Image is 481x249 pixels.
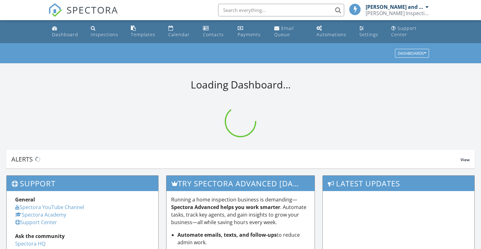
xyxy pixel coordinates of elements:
div: Dashboard [52,31,78,37]
a: Spectora HQ [15,240,45,247]
a: Spectora Academy [15,211,66,218]
strong: Spectora Advanced helps you work smarter [171,204,280,211]
h3: Latest Updates [323,176,474,191]
h3: Support [7,176,158,191]
a: Dashboard [49,23,84,41]
strong: Automate emails, texts, and follow-ups [177,231,277,238]
input: Search everything... [218,4,344,16]
div: Dashboards [398,51,426,56]
a: Email Queue [272,23,309,41]
div: Calendar [168,31,190,37]
span: View [461,157,470,162]
a: Support Center [389,23,432,41]
div: [PERSON_NAME] and [PERSON_NAME] [366,4,424,10]
div: DeBoer Inspection Services, LLC [366,10,429,16]
a: Calendar [166,23,195,41]
div: Automations [316,31,346,37]
div: Support Center [391,25,417,37]
li: to reduce admin work. [177,231,310,246]
a: Payments [235,23,267,41]
a: Automations (Basic) [314,23,351,41]
div: Inspections [91,31,118,37]
div: Ask the community [15,232,150,240]
a: Settings [357,23,384,41]
div: Payments [238,31,261,37]
a: Spectora YouTube Channel [15,204,84,211]
a: Templates [128,23,161,41]
div: Templates [131,31,155,37]
div: Alerts [11,155,461,163]
span: SPECTORA [67,3,118,16]
div: Contacts [203,31,224,37]
a: Inspections [88,23,123,41]
a: SPECTORA [48,8,118,22]
h3: Try spectora advanced [DATE] [166,176,314,191]
div: Email Queue [274,25,294,37]
img: The Best Home Inspection Software - Spectora [48,3,62,17]
strong: General [15,196,35,203]
a: Support Center [15,219,57,226]
button: Dashboards [395,49,429,58]
p: Running a home inspection business is demanding— . Automate tasks, track key agents, and gain ins... [171,196,310,226]
a: Contacts [200,23,230,41]
div: Settings [359,31,378,37]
